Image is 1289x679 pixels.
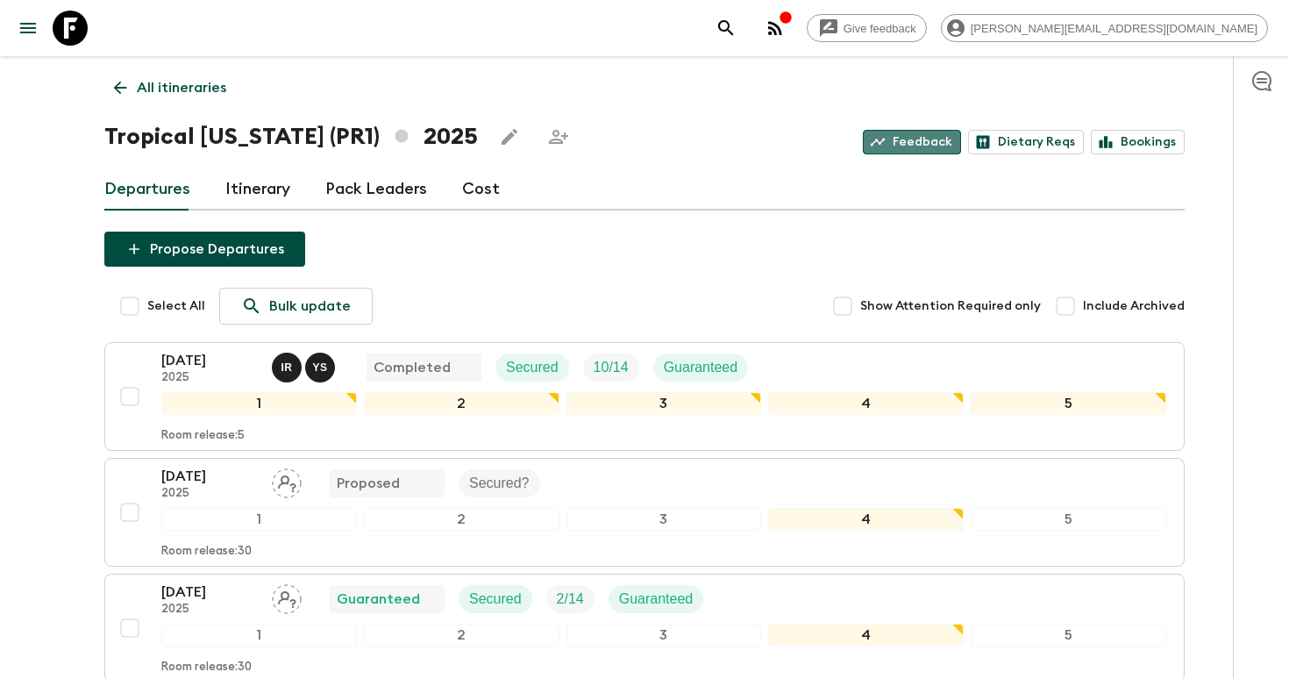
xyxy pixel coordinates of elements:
[492,119,527,154] button: Edit this itinerary
[269,296,351,317] p: Bulk update
[971,508,1166,531] div: 5
[583,354,639,382] div: Trip Fill
[104,70,236,105] a: All itineraries
[863,130,961,154] a: Feedback
[364,392,559,415] div: 2
[566,392,762,415] div: 3
[104,458,1185,567] button: [DATE]2025Assign pack leaderProposedSecured?12345Room release:30
[104,232,305,267] button: Propose Departures
[469,473,530,494] p: Secured?
[104,119,478,154] h1: Tropical [US_STATE] (PR1) 2025
[161,350,258,371] p: [DATE]
[495,354,569,382] div: Secured
[161,545,252,559] p: Room release: 30
[971,624,1166,647] div: 5
[161,582,258,603] p: [DATE]
[941,14,1268,42] div: [PERSON_NAME][EMAIL_ADDRESS][DOMAIN_NAME]
[768,508,964,531] div: 4
[161,429,245,443] p: Room release: 5
[364,508,559,531] div: 2
[374,357,451,378] p: Completed
[272,358,338,372] span: Isabel Rosario, Yinamalia Suarez
[1083,297,1185,315] span: Include Archived
[664,357,738,378] p: Guaranteed
[272,474,302,488] span: Assign pack leader
[459,469,540,497] div: Secured?
[147,297,205,315] span: Select All
[104,168,190,211] a: Departures
[337,589,420,610] p: Guaranteed
[161,466,258,487] p: [DATE]
[566,508,762,531] div: 3
[325,168,427,211] a: Pack Leaders
[546,585,595,613] div: Trip Fill
[961,22,1267,35] span: [PERSON_NAME][EMAIL_ADDRESS][DOMAIN_NAME]
[619,589,694,610] p: Guaranteed
[161,624,357,647] div: 1
[161,603,258,617] p: 2025
[594,357,629,378] p: 10 / 14
[104,342,1185,451] button: [DATE]2025Isabel Rosario, Yinamalia SuarezCompletedSecuredTrip FillGuaranteed12345Room release:5
[807,14,927,42] a: Give feedback
[161,508,357,531] div: 1
[161,661,252,675] p: Room release: 30
[541,119,576,154] span: Share this itinerary
[1091,130,1185,154] a: Bookings
[469,589,522,610] p: Secured
[219,288,373,325] a: Bulk update
[768,392,964,415] div: 4
[968,130,1084,154] a: Dietary Reqs
[11,11,46,46] button: menu
[834,22,926,35] span: Give feedback
[161,392,357,415] div: 1
[161,487,258,501] p: 2025
[137,77,226,98] p: All itineraries
[225,168,290,211] a: Itinerary
[768,624,964,647] div: 4
[709,11,744,46] button: search adventures
[459,585,532,613] div: Secured
[557,589,584,610] p: 2 / 14
[462,168,500,211] a: Cost
[364,624,559,647] div: 2
[860,297,1041,315] span: Show Attention Required only
[161,371,258,385] p: 2025
[272,590,302,604] span: Assign pack leader
[337,473,400,494] p: Proposed
[506,357,559,378] p: Secured
[566,624,762,647] div: 3
[971,392,1166,415] div: 5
